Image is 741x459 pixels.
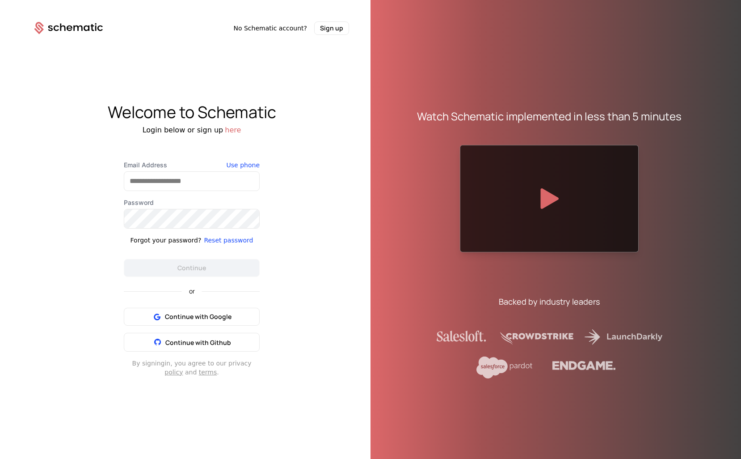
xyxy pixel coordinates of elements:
[225,125,241,136] button: here
[204,236,253,245] button: Reset password
[124,333,260,352] button: Continue with Github
[227,161,260,170] button: Use phone
[314,21,349,35] button: Sign up
[13,103,370,121] div: Welcome to Schematic
[499,295,600,308] div: Backed by industry leaders
[124,198,260,207] label: Password
[165,312,232,321] span: Continue with Google
[165,338,231,347] span: Continue with Github
[417,109,682,123] div: Watch Schematic implemented in less than 5 minutes
[182,288,202,294] span: or
[131,236,202,245] div: Forgot your password?
[124,308,260,326] button: Continue with Google
[199,369,217,376] a: terms
[233,24,307,33] span: No Schematic account?
[164,369,183,376] a: policy
[124,359,260,377] div: By signing in , you agree to our privacy and .
[124,259,260,277] button: Continue
[124,161,260,170] label: Email Address
[13,125,370,136] div: Login below or sign up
